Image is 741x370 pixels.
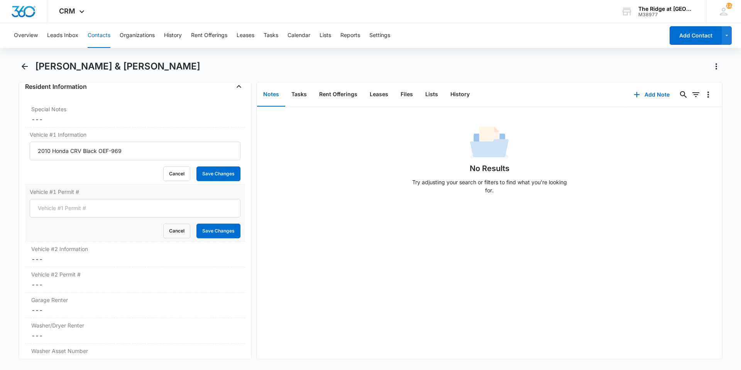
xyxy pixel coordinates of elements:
[702,88,714,101] button: Overflow Menu
[30,188,240,196] label: Vehicle #1 Permit #
[30,142,240,160] input: Vehicle #1 Information
[120,23,155,48] button: Organizations
[31,321,239,329] label: Washer/Dryer Renter
[163,166,190,181] button: Cancel
[35,61,200,72] h1: [PERSON_NAME] & [PERSON_NAME]
[288,23,310,48] button: Calendar
[233,80,245,93] button: Close
[164,23,182,48] button: History
[25,267,245,293] div: Vehicle #2 Permit #---
[444,83,476,107] button: History
[320,23,331,48] button: Lists
[31,255,239,264] dd: ---
[638,6,695,12] div: account name
[690,88,702,101] button: Filters
[710,60,722,73] button: Actions
[19,60,30,73] button: Back
[31,356,239,366] dd: ---
[196,224,240,238] button: Save Changes
[31,347,239,355] label: Washer Asset Number
[31,115,239,124] dd: ---
[196,166,240,181] button: Save Changes
[237,23,254,48] button: Leases
[30,131,240,139] label: Vehicle #1 Information
[408,178,570,194] p: Try adjusting your search or filters to find what you’re looking for.
[470,163,509,174] h1: No Results
[59,7,75,15] span: CRM
[30,199,240,217] input: Vehicle #1 Permit #
[31,245,239,253] label: Vehicle #2 Information
[25,82,87,91] h4: Resident Information
[163,224,190,238] button: Cancel
[88,23,110,48] button: Contacts
[677,88,690,101] button: Search...
[25,318,245,344] div: Washer/Dryer Renter---
[31,270,239,278] label: Vehicle #2 Permit #
[25,102,245,127] div: Special Notes---
[264,23,278,48] button: Tasks
[31,105,239,113] label: Special Notes
[285,83,313,107] button: Tasks
[191,23,227,48] button: Rent Offerings
[726,3,732,9] span: 124
[626,85,677,104] button: Add Note
[670,26,722,45] button: Add Contact
[364,83,394,107] button: Leases
[25,242,245,267] div: Vehicle #2 Information---
[369,23,390,48] button: Settings
[257,83,285,107] button: Notes
[394,83,419,107] button: Files
[31,331,239,340] dd: ---
[14,23,38,48] button: Overview
[25,293,245,318] div: Garage Renter---
[638,12,695,17] div: account id
[31,296,239,304] label: Garage Renter
[470,124,509,163] img: No Data
[419,83,444,107] button: Lists
[340,23,360,48] button: Reports
[47,23,78,48] button: Leads Inbox
[25,344,245,369] div: Washer Asset Number---
[31,280,239,289] dd: ---
[726,3,732,9] div: notifications count
[313,83,364,107] button: Rent Offerings
[31,306,239,315] dd: ---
